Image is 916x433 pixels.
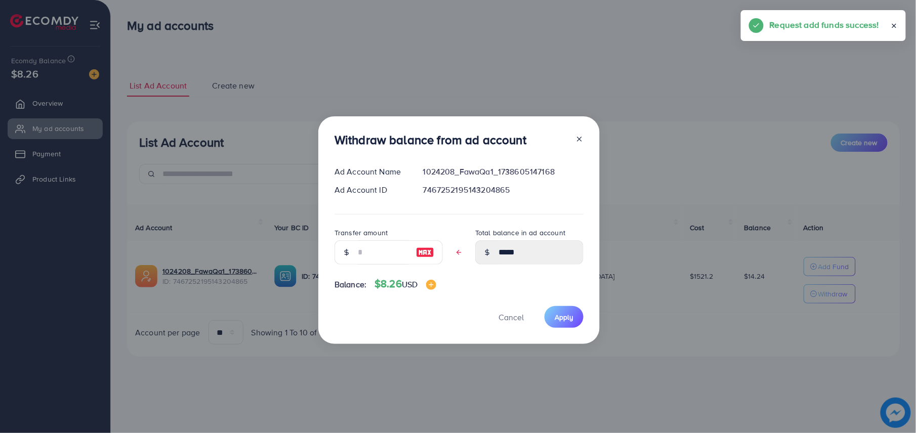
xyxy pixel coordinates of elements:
button: Apply [545,306,584,328]
span: USD [402,279,418,290]
label: Transfer amount [335,228,388,238]
div: Ad Account ID [326,184,415,196]
label: Total balance in ad account [475,228,565,238]
h3: Withdraw balance from ad account [335,133,526,147]
button: Cancel [486,306,536,328]
img: image [426,280,436,290]
span: Cancel [498,312,524,323]
h4: $8.26 [374,278,436,290]
span: Apply [555,312,573,322]
h5: Request add funds success! [770,18,879,31]
span: Balance: [335,279,366,290]
div: 1024208_FawaQa1_1738605147168 [415,166,592,178]
div: Ad Account Name [326,166,415,178]
div: 7467252195143204865 [415,184,592,196]
img: image [416,246,434,258]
